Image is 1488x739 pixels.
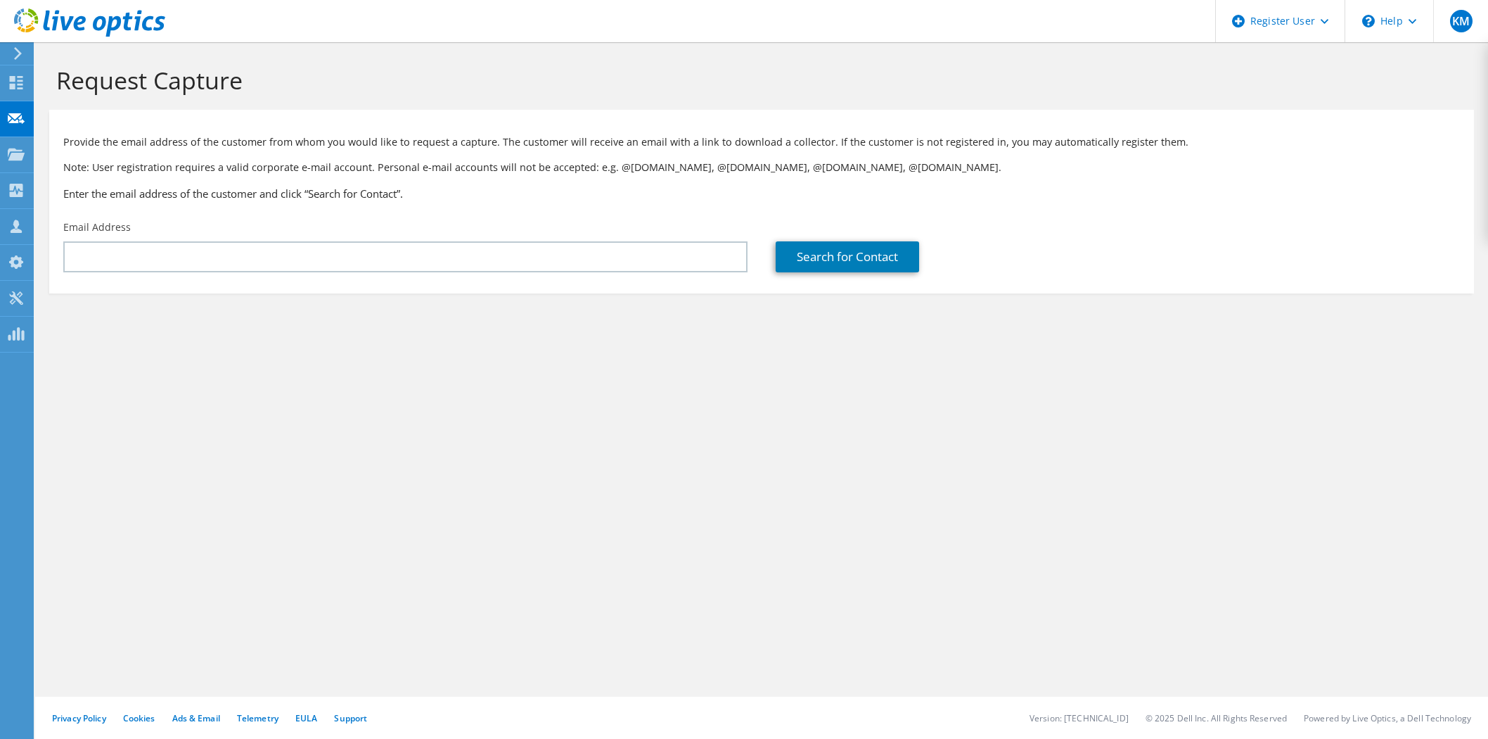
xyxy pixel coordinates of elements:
[1362,15,1375,27] svg: \n
[172,712,220,724] a: Ads & Email
[63,134,1460,150] p: Provide the email address of the customer from whom you would like to request a capture. The cust...
[1304,712,1471,724] li: Powered by Live Optics, a Dell Technology
[63,220,131,234] label: Email Address
[56,65,1460,95] h1: Request Capture
[63,160,1460,175] p: Note: User registration requires a valid corporate e-mail account. Personal e-mail accounts will ...
[1030,712,1129,724] li: Version: [TECHNICAL_ID]
[776,241,919,272] a: Search for Contact
[63,186,1460,201] h3: Enter the email address of the customer and click “Search for Contact”.
[1450,10,1473,32] span: KM
[334,712,367,724] a: Support
[1146,712,1287,724] li: © 2025 Dell Inc. All Rights Reserved
[295,712,317,724] a: EULA
[123,712,155,724] a: Cookies
[237,712,278,724] a: Telemetry
[52,712,106,724] a: Privacy Policy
